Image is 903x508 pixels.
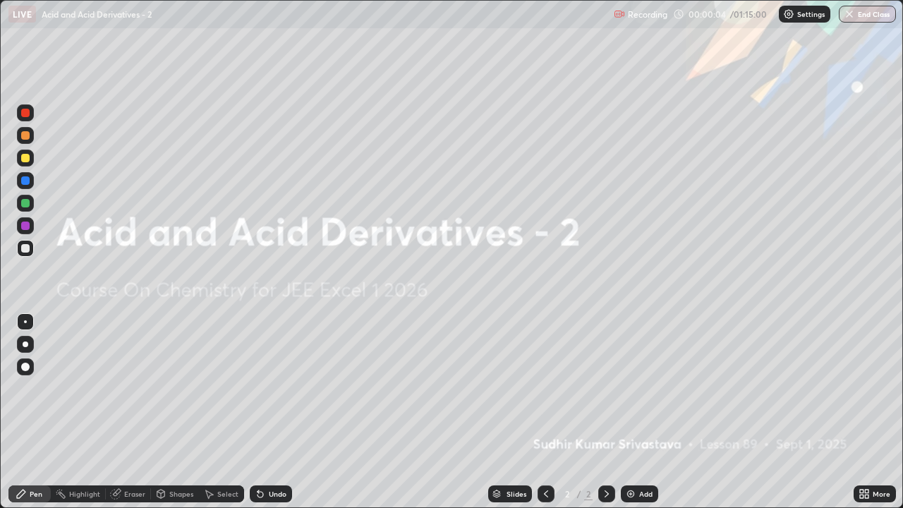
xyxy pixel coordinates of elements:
button: End Class [839,6,896,23]
p: Settings [797,11,825,18]
div: Add [639,490,653,497]
div: More [873,490,890,497]
div: Highlight [69,490,100,497]
img: class-settings-icons [783,8,794,20]
img: recording.375f2c34.svg [614,8,625,20]
p: Recording [628,9,667,20]
div: Shapes [169,490,193,497]
div: Eraser [124,490,145,497]
img: add-slide-button [625,488,636,500]
p: Acid and Acid Derivatives - 2 [42,8,152,20]
p: LIVE [13,8,32,20]
img: end-class-cross [844,8,855,20]
div: Slides [507,490,526,497]
div: 2 [560,490,574,498]
div: Undo [269,490,286,497]
div: 2 [584,488,593,500]
div: Pen [30,490,42,497]
div: / [577,490,581,498]
div: Select [217,490,238,497]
